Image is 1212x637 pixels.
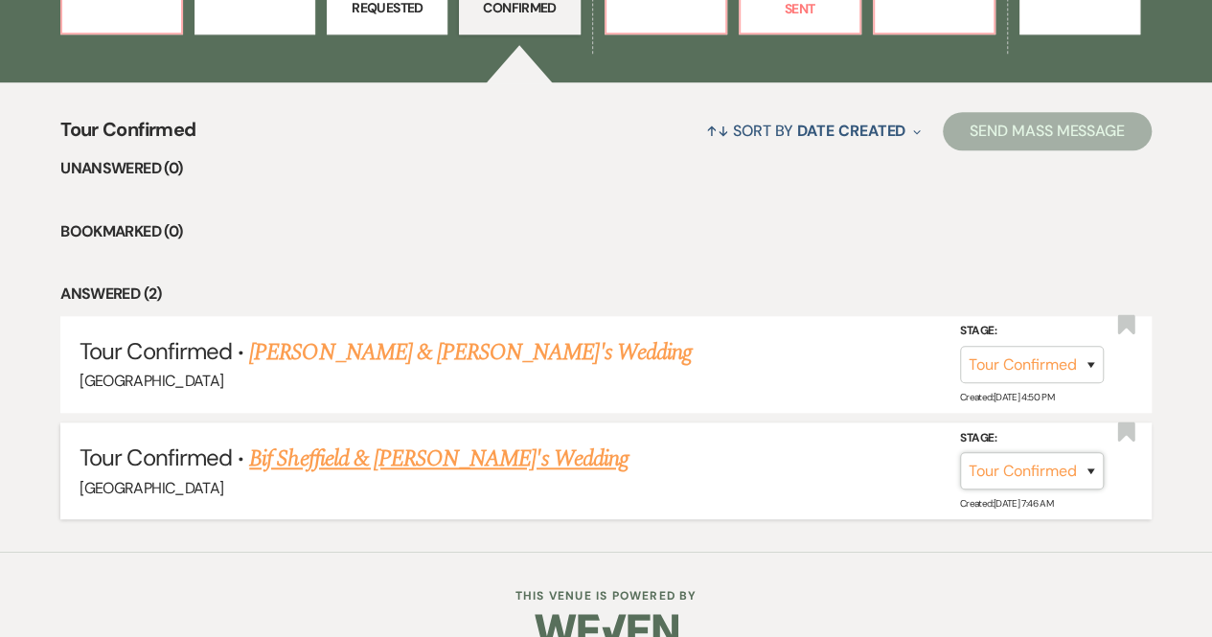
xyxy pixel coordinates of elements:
li: Bookmarked (0) [60,219,1152,244]
span: Tour Confirmed [60,115,195,156]
span: Date Created [797,121,905,141]
button: Send Mass Message [943,112,1152,150]
span: Created: [DATE] 4:50 PM [960,391,1054,403]
li: Answered (2) [60,282,1152,307]
button: Sort By Date Created [698,105,928,156]
span: [GEOGRAPHIC_DATA] [80,371,223,391]
a: Bif Sheffield & [PERSON_NAME]'s Wedding [249,442,629,476]
a: [PERSON_NAME] & [PERSON_NAME]'s Wedding [249,335,692,370]
label: Stage: [960,321,1104,342]
span: ↑↓ [706,121,729,141]
span: Tour Confirmed [80,336,232,366]
span: Tour Confirmed [80,443,232,472]
label: Stage: [960,428,1104,449]
span: Created: [DATE] 7:46 AM [960,497,1053,510]
span: [GEOGRAPHIC_DATA] [80,478,223,498]
li: Unanswered (0) [60,156,1152,181]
